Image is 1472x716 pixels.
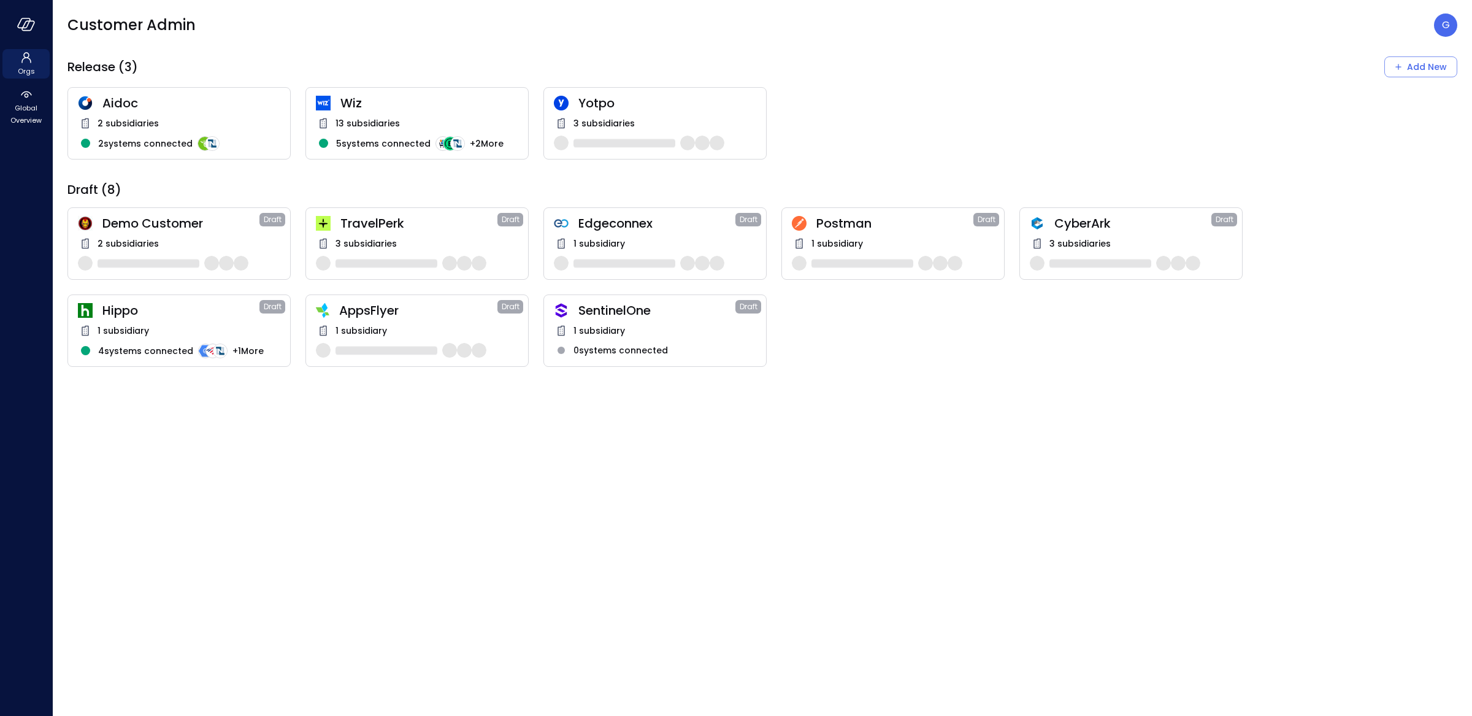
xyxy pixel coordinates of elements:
[816,215,973,231] span: Postman
[198,344,213,358] img: integration-logo
[1384,56,1457,77] div: Add New Organization
[98,237,159,250] span: 2 subsidiaries
[78,216,93,231] img: scnakozdowacoarmaydw
[470,137,504,150] span: + 2 More
[978,214,995,226] span: Draft
[335,237,397,250] span: 3 subsidiaries
[102,302,259,318] span: Hippo
[339,302,497,318] span: AppsFlyer
[573,324,625,337] span: 1 subsidiary
[1216,214,1233,226] span: Draft
[811,237,863,250] span: 1 subsidiary
[1407,60,1447,75] div: Add New
[554,303,569,318] img: oujisyhxiqy1h0xilnqx
[554,216,569,231] img: gkfkl11jtdpupy4uruhy
[1442,18,1450,33] p: G
[7,102,45,126] span: Global Overview
[98,137,193,150] span: 2 systems connected
[1030,216,1045,231] img: a5he5ildahzqx8n3jb8t
[1049,237,1111,250] span: 3 subsidiaries
[740,301,757,313] span: Draft
[573,117,635,130] span: 3 subsidiaries
[1054,215,1211,231] span: CyberArk
[102,215,259,231] span: Demo Customer
[2,86,50,128] div: Global Overview
[443,136,458,151] img: integration-logo
[316,303,329,318] img: zbmm8o9awxf8yv3ehdzf
[67,59,138,75] span: Release (3)
[340,215,497,231] span: TravelPerk
[98,117,159,130] span: 2 subsidiaries
[316,216,331,231] img: euz2wel6fvrjeyhjwgr9
[205,344,220,358] img: integration-logo
[213,344,228,358] img: integration-logo
[264,301,282,313] span: Draft
[578,215,735,231] span: Edgeconnex
[435,136,450,151] img: integration-logo
[232,344,264,358] span: + 1 More
[554,96,569,110] img: rosehlgmm5jjurozkspi
[1384,56,1457,77] button: Add New
[573,237,625,250] span: 1 subsidiary
[450,136,465,151] img: integration-logo
[67,15,196,35] span: Customer Admin
[573,344,668,357] span: 0 systems connected
[578,302,735,318] span: SentinelOne
[316,96,331,110] img: cfcvbyzhwvtbhao628kj
[67,182,121,198] span: Draft (8)
[205,136,220,151] img: integration-logo
[264,214,282,226] span: Draft
[18,65,35,77] span: Orgs
[335,324,387,337] span: 1 subsidiary
[792,216,807,231] img: t2hojgg0dluj8wcjhofe
[197,136,212,151] img: integration-logo
[335,117,400,130] span: 13 subsidiaries
[1434,13,1457,37] div: Guy
[78,303,93,318] img: ynjrjpaiymlkbkxtflmu
[2,49,50,79] div: Orgs
[102,95,280,111] span: Aidoc
[78,96,93,110] img: hddnet8eoxqedtuhlo6i
[340,95,518,111] span: Wiz
[502,214,519,226] span: Draft
[336,137,431,150] span: 5 systems connected
[98,344,193,358] span: 4 systems connected
[740,214,757,226] span: Draft
[98,324,149,337] span: 1 subsidiary
[502,301,519,313] span: Draft
[578,95,756,111] span: Yotpo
